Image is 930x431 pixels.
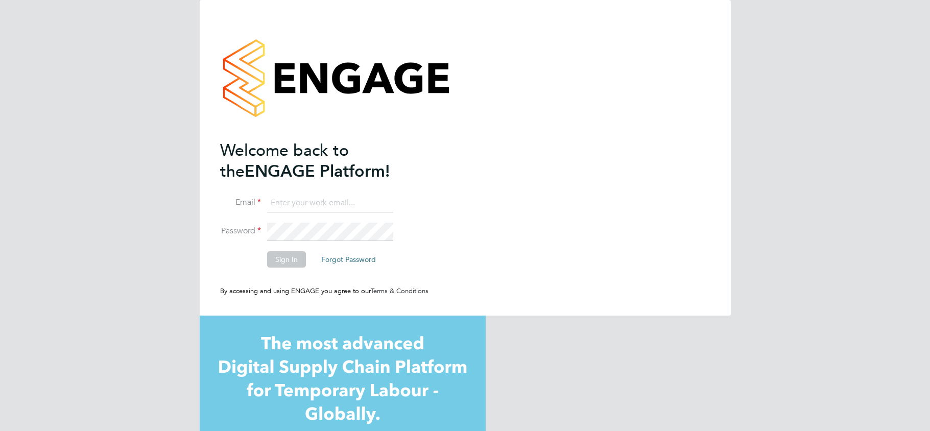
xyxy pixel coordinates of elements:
button: Sign In [267,251,306,268]
label: Email [220,197,261,208]
span: By accessing and using ENGAGE you agree to our [220,286,428,295]
h2: ENGAGE Platform! [220,140,419,182]
input: Enter your work email... [267,194,393,212]
button: Forgot Password [313,251,384,268]
a: Terms & Conditions [371,286,428,295]
label: Password [220,226,261,236]
span: Welcome back to the [220,140,349,181]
